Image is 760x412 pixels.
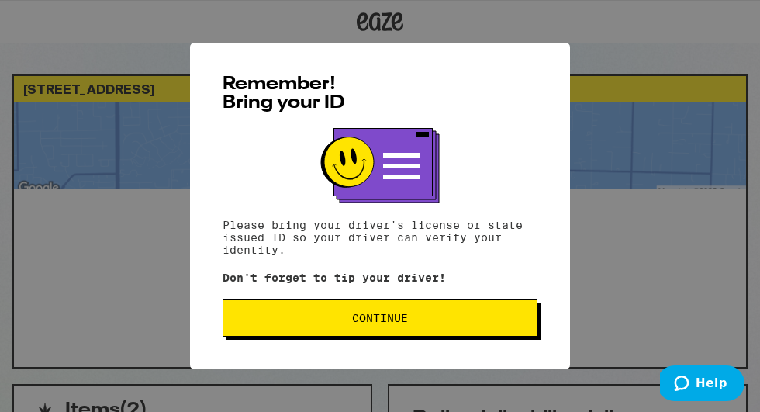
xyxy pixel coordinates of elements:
[223,272,537,284] p: Don't forget to tip your driver!
[352,313,408,324] span: Continue
[223,75,345,113] span: Remember! Bring your ID
[223,299,537,337] button: Continue
[660,365,744,404] iframe: Opens a widget where you can find more information
[223,219,537,256] p: Please bring your driver's license or state issued ID so your driver can verify your identity.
